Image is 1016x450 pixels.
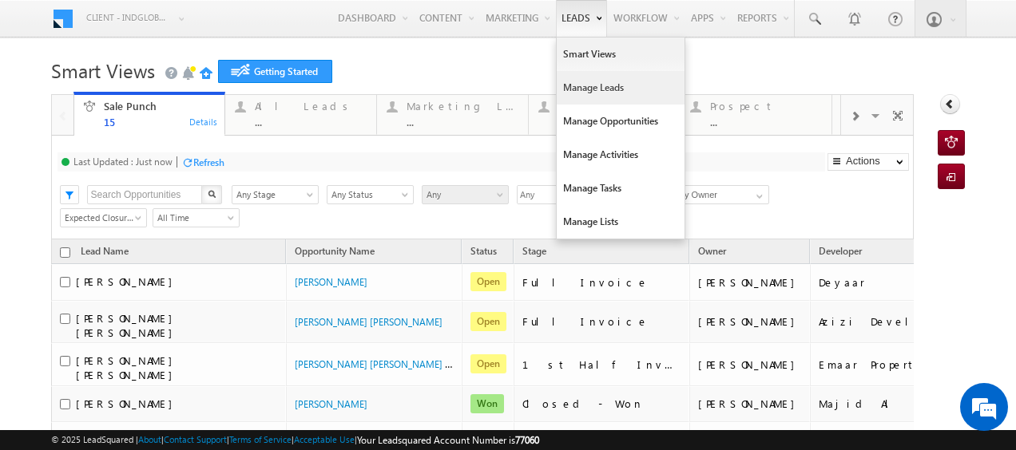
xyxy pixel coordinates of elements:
span: 77060 [515,434,539,446]
span: [PERSON_NAME] [76,397,181,410]
div: Prospect [710,100,822,112]
a: Getting Started [218,60,332,83]
a: Terms of Service [229,434,292,444]
input: Search Opportunities [87,185,203,204]
span: © 2025 LeadSquared | | | | | [51,432,539,448]
a: Contact Support [164,434,227,444]
a: Expected Closure Date [60,208,147,227]
span: Developer [819,245,862,257]
span: Any [423,187,503,202]
span: Open [470,272,506,291]
span: [PERSON_NAME] [PERSON_NAME] [76,353,181,381]
a: Any [422,185,509,204]
span: Any Status [327,187,408,202]
a: Marketing Leads... [376,95,529,135]
div: [PERSON_NAME] [698,357,803,372]
div: Emaar Properties [819,357,978,372]
a: Any Stage [232,185,319,204]
a: Sale Punch15Details [73,92,226,136]
a: Prospect... [680,95,832,135]
div: ... [407,116,518,128]
div: Refresh [193,156,224,168]
a: About [138,434,161,444]
span: Any Stage [232,187,313,202]
a: [PERSON_NAME] [295,398,367,410]
span: Your Leadsquared Account Number is [357,434,539,446]
a: Manage Lists [557,205,685,239]
a: Manage Tasks [557,172,685,205]
input: Type to Search [670,185,769,204]
div: [PERSON_NAME] [698,314,803,329]
img: Search [208,190,216,198]
div: Full Invoice [522,314,682,329]
a: Acceptable Use [294,434,355,444]
a: Manage Opportunities [557,105,685,138]
div: Deyaar [819,275,978,290]
div: Any [517,185,662,204]
span: Won [470,394,504,413]
span: All Time [153,211,234,225]
a: Stage [514,243,554,263]
span: Client - indglobal1 (77060) [86,10,170,26]
span: Open [470,312,506,331]
a: Show All Items [748,186,768,202]
div: All Leads [255,100,367,112]
div: Last Updated : Just now [73,156,173,168]
div: ... [710,116,822,128]
a: Opportunity Name [287,243,383,263]
div: [PERSON_NAME] [698,397,803,411]
span: Opportunity Name [295,245,375,257]
span: Open [470,354,506,373]
span: Lead Name [73,243,137,263]
div: [PERSON_NAME] [698,275,803,290]
span: Expected Closure Date [61,211,141,225]
a: Contact... [528,95,681,135]
a: All Leads... [224,95,377,135]
a: Any Status [327,185,414,204]
a: [PERSON_NAME] [PERSON_NAME] - Sale Punch [295,357,498,370]
span: Owner [698,245,726,257]
span: [PERSON_NAME] [76,274,181,288]
span: Smart Views [51,57,155,83]
div: Azizi Developments [819,314,978,329]
a: Smart Views [557,37,685,71]
a: Developer [811,243,870,263]
a: Status [462,243,505,263]
button: Actions [827,153,909,171]
a: [PERSON_NAME] [295,276,367,288]
div: Details [189,114,219,128]
span: Any [518,186,649,204]
a: Manage Activities [557,138,685,172]
div: Sale Punch [104,100,216,112]
div: Marketing Leads [407,100,518,112]
div: 15 [104,116,216,128]
input: Check all records [60,247,70,258]
a: Manage Leads [557,71,685,105]
a: [PERSON_NAME] [PERSON_NAME] [295,316,443,328]
div: Full Invoice [522,275,682,290]
span: Stage [522,245,546,257]
span: [PERSON_NAME] [PERSON_NAME] [76,311,181,339]
div: Closed - Won [522,397,682,411]
a: All Time [153,208,240,227]
div: 1st Half Invoice [522,357,682,372]
div: ... [255,116,367,128]
div: Majid Al Futtaim [819,397,978,411]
